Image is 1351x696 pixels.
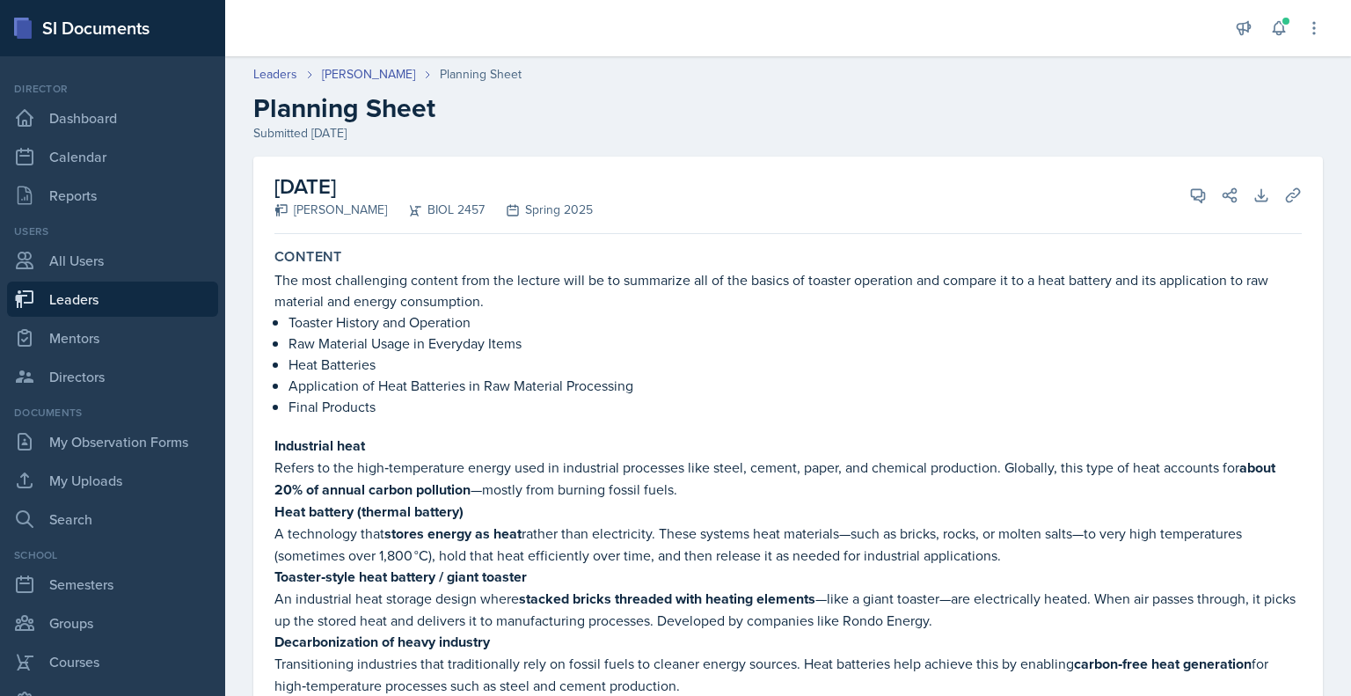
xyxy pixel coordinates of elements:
[274,457,1302,501] p: Refers to the high‐temperature energy used in industrial processes like steel, cement, paper, and...
[274,201,387,219] div: [PERSON_NAME]
[384,524,522,544] strong: stores energy as heat
[253,92,1323,124] h2: Planning Sheet
[274,653,1302,696] p: Transitioning industries that traditionally rely on fossil fuels to cleaner energy sources. Heat ...
[322,65,415,84] a: [PERSON_NAME]
[7,320,218,355] a: Mentors
[274,523,1302,566] p: A technology that rather than electricity. These systems heat materials—such as bricks, rocks, or...
[7,139,218,174] a: Calendar
[7,644,218,679] a: Courses
[7,424,218,459] a: My Observation Forms
[7,223,218,239] div: Users
[288,396,1302,417] p: Final Products
[7,405,218,421] div: Documents
[1074,654,1252,674] strong: carbon‑free heat generation
[7,605,218,641] a: Groups
[7,100,218,136] a: Dashboard
[288,354,1302,375] p: Heat Batteries
[485,201,593,219] div: Spring 2025
[387,201,485,219] div: BIOL 2457
[7,81,218,97] div: Director
[7,547,218,563] div: School
[274,171,593,202] h2: [DATE]
[7,359,218,394] a: Directors
[7,178,218,213] a: Reports
[7,463,218,498] a: My Uploads
[440,65,522,84] div: Planning Sheet
[274,436,365,456] strong: Industrial heat
[274,502,464,522] strong: Heat battery (thermal battery)
[274,269,1302,311] p: The most challenging content from the lecture will be to summarize all of the basics of toaster o...
[253,124,1323,143] div: Submitted [DATE]
[274,248,342,266] label: Content
[288,311,1302,333] p: Toaster History and Operation
[7,567,218,602] a: Semesters
[7,282,218,317] a: Leaders
[7,243,218,278] a: All Users
[274,632,490,652] strong: Decarbonization of heavy industry
[253,65,297,84] a: Leaders
[274,588,1302,631] p: An industrial heat storage design where —like a giant toaster—are electrically heated. When air p...
[274,567,527,587] strong: Toaster‑style heat battery / giant toaster
[7,502,218,537] a: Search
[288,333,1302,354] p: Raw Material Usage in Everyday Items
[519,589,815,609] strong: stacked bricks threaded with heating elements
[288,375,1302,396] p: Application of Heat Batteries in Raw Material Processing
